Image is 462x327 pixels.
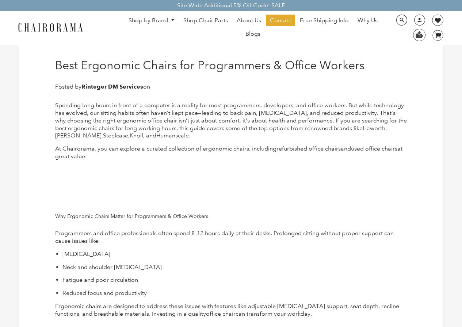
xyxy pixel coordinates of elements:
[266,15,295,26] a: Contact
[62,250,110,257] span: [MEDICAL_DATA]
[81,83,143,90] strong: Rinteger DM Services
[95,145,276,152] span: , you can explore a curated collection of ergonomic chairs, including
[354,15,381,26] a: Why Us
[102,132,103,139] span: ,
[242,28,264,40] a: Blogs
[233,15,265,26] a: About Us
[236,310,312,317] span: can transform your workday.
[62,289,147,296] span: Reduced focus and productivity
[55,83,364,91] p: Posted by on
[55,58,364,72] h1: Best Ergonomic Chairs for Programmers & Office Workers
[55,213,208,219] span: Why Ergonomic Chairs Matter for Programmers & Office Workers
[62,276,138,283] span: Fatigue and poor circulation
[103,132,128,139] span: Steelcase
[118,15,388,42] nav: DesktopNavigation
[143,132,156,139] span: , and
[55,230,394,244] span: Programmers and office professionals often spend 8–12 hours daily at their desks. Prolonged sitti...
[180,15,232,26] a: Shop Chair Parts
[296,15,352,26] a: Free Shipping Info
[128,132,130,139] span: ,
[270,17,291,24] span: Contact
[189,132,190,139] span: .
[130,132,143,139] span: Knoll
[55,145,61,152] span: At
[341,145,351,152] span: and
[363,125,385,132] span: Haworth
[55,303,399,317] span: Ergonomic chairs are designed to address these issues with features like adjustable [MEDICAL_DATA...
[55,102,407,131] span: Spending long hours in front of a computer is a reality for most programmers, developers, and off...
[55,132,102,139] span: [PERSON_NAME]
[61,145,95,152] a: Chairorama
[125,15,178,26] a: Shop by Brand
[358,17,378,24] span: Why Us
[245,30,260,38] span: Blogs
[237,17,261,24] span: About Us
[413,29,425,40] img: WhatsApp_Image_2024-07-12_at_16.23.01.webp
[385,125,387,132] span: ,
[55,145,402,160] span: at great value.
[62,264,162,270] span: Neck and shoulder [MEDICAL_DATA]
[156,132,189,139] span: Humanscale
[62,145,95,152] span: Chairorama
[206,310,236,317] span: office chair
[183,17,228,24] span: Shop Chair Parts
[351,145,397,152] span: used office chairs
[276,145,341,152] span: refurbished office chairs
[14,22,87,35] img: chairorama
[300,17,349,24] span: Free Shipping Info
